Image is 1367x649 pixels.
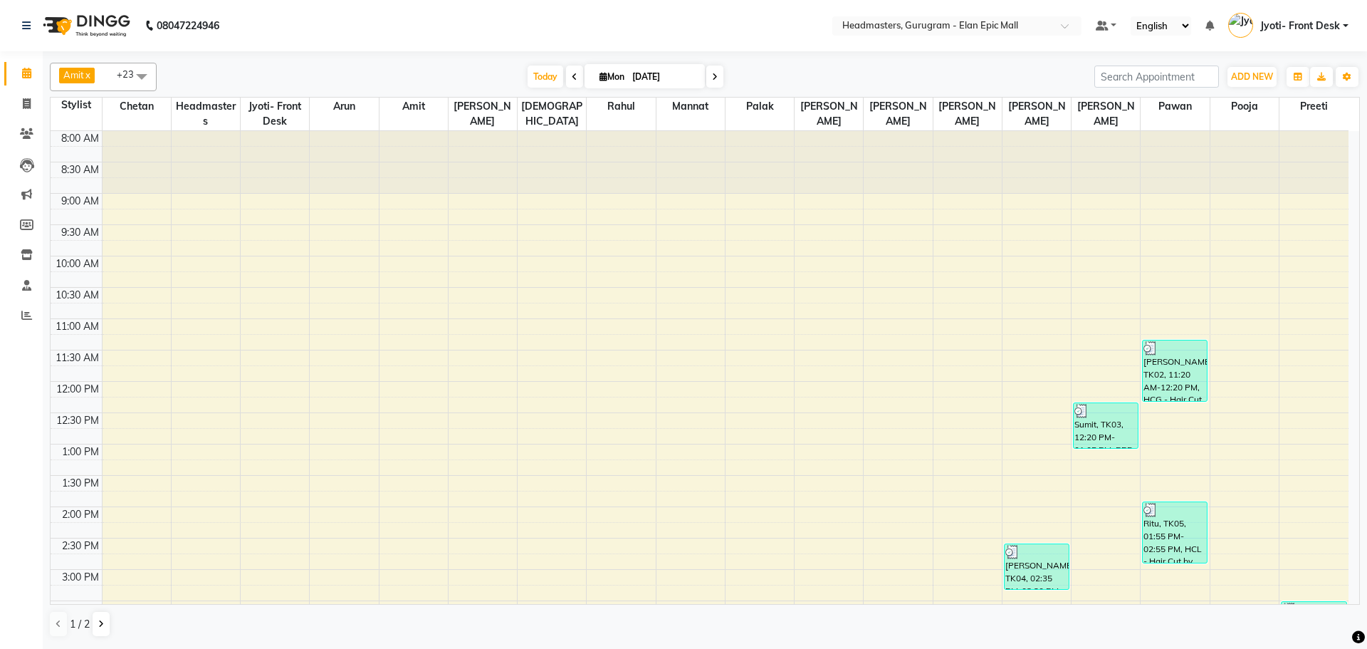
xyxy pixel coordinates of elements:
[53,413,102,428] div: 12:30 PM
[117,68,145,80] span: +23
[59,476,102,491] div: 1:30 PM
[1279,98,1348,115] span: Preeti
[58,162,102,177] div: 8:30 AM
[84,69,90,81] a: x
[1260,19,1340,33] span: Jyoti- Front Desk
[596,71,628,82] span: Mon
[933,98,1002,130] span: [PERSON_NAME]
[1002,98,1071,130] span: [PERSON_NAME]
[1143,502,1207,563] div: Ritu, TK05, 01:55 PM-02:55 PM, HCL - Hair Cut by Senior Hair Stylist
[59,570,102,585] div: 3:00 PM
[1210,98,1279,115] span: Pooja
[58,131,102,146] div: 8:00 AM
[1231,71,1273,82] span: ADD NEW
[628,66,699,88] input: 2025-09-01
[449,98,517,130] span: [PERSON_NAME]
[157,6,219,46] b: 08047224946
[53,319,102,334] div: 11:00 AM
[58,225,102,240] div: 9:30 AM
[58,194,102,209] div: 9:00 AM
[795,98,863,130] span: [PERSON_NAME]
[59,507,102,522] div: 2:00 PM
[36,6,134,46] img: logo
[59,539,102,554] div: 2:30 PM
[63,69,84,81] span: Amit
[53,351,102,365] div: 11:30 AM
[51,98,102,113] div: Stylist
[726,98,794,115] span: Palak
[103,98,171,115] span: Chetan
[518,98,586,130] span: [DEMOGRAPHIC_DATA]
[53,382,102,397] div: 12:00 PM
[1228,13,1253,38] img: Jyoti- Front Desk
[656,98,725,115] span: Mannat
[70,617,90,632] span: 1 / 2
[53,256,102,271] div: 10:00 AM
[528,66,563,88] span: Today
[1141,98,1209,115] span: Pawan
[59,601,102,616] div: 3:30 PM
[172,98,240,130] span: Headmasters
[379,98,448,115] span: Amit
[53,288,102,303] div: 10:30 AM
[1282,602,1346,616] div: Arushraate, TK06, 03:30 PM-03:45 PM, TH-UL - [GEOGRAPHIC_DATA],TH-CHN - Threading Chin
[1143,341,1207,401] div: [PERSON_NAME], TK02, 11:20 AM-12:20 PM, HCG - Hair Cut by Senior Hair Stylist
[864,98,932,130] span: [PERSON_NAME]
[241,98,309,130] span: Jyoti- Front Desk
[1072,98,1140,130] span: [PERSON_NAME]
[587,98,655,115] span: Rahul
[1074,403,1138,448] div: Sumit, TK03, 12:20 PM-01:05 PM, BRD -[PERSON_NAME]d
[59,445,102,460] div: 1:00 PM
[1005,544,1069,589] div: [PERSON_NAME]t, TK04, 02:35 PM-03:20 PM, PC2 - Pedicures Premium
[1227,67,1277,87] button: ADD NEW
[1094,66,1219,88] input: Search Appointment
[310,98,378,115] span: Arun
